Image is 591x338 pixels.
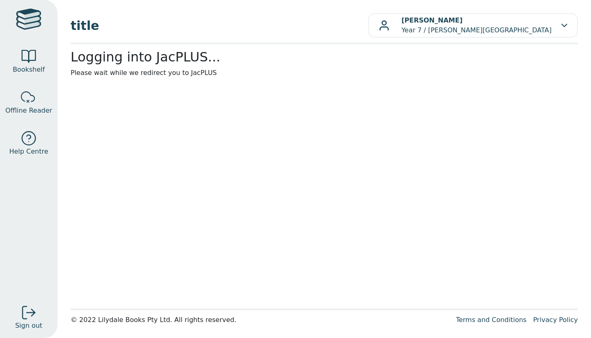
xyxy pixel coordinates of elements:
span: title [71,16,368,35]
button: [PERSON_NAME]Year 7 / [PERSON_NAME][GEOGRAPHIC_DATA] [368,13,578,38]
p: Please wait while we redirect you to JacPLUS [71,68,578,78]
p: Year 7 / [PERSON_NAME][GEOGRAPHIC_DATA] [401,16,552,35]
span: Help Centre [9,147,48,157]
a: Privacy Policy [533,316,578,324]
span: Sign out [15,321,42,331]
span: Bookshelf [13,65,45,75]
a: Terms and Conditions [456,316,527,324]
h2: Logging into JacPLUS... [71,49,578,65]
span: Offline Reader [5,106,52,116]
div: © 2022 Lilydale Books Pty Ltd. All rights reserved. [71,315,449,325]
b: [PERSON_NAME] [401,16,463,24]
